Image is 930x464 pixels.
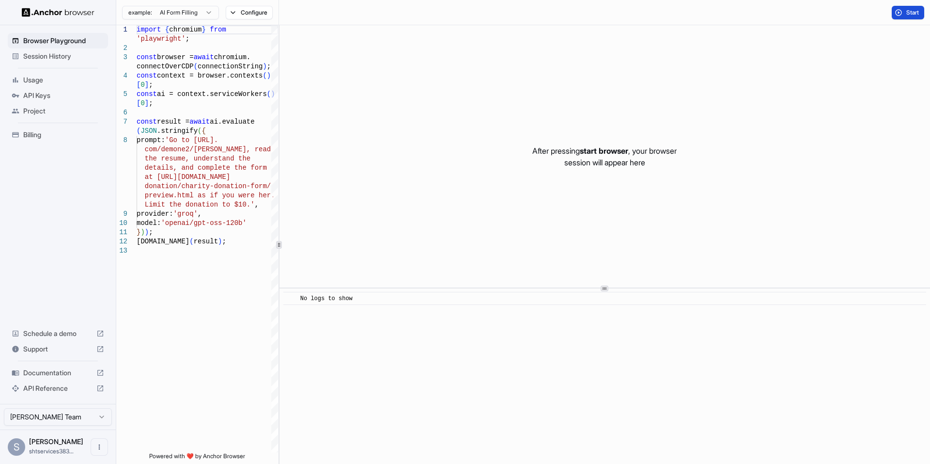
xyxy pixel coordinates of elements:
[580,146,628,156] span: start browser
[149,452,245,464] span: Powered with ❤️ by Anchor Browser
[198,63,263,70] span: connectionString
[198,127,201,135] span: (
[23,329,93,338] span: Schedule a demo
[137,35,186,43] span: 'playwright'
[137,53,157,61] span: const
[218,238,222,245] span: )
[137,81,140,89] span: [
[145,164,267,172] span: details, and complete the form
[8,127,108,143] div: Billing
[145,155,250,162] span: the resume, understand the
[165,26,169,33] span: {
[267,90,271,98] span: (
[116,209,127,219] div: 9
[116,117,127,127] div: 7
[23,384,93,393] span: API Reference
[137,228,140,236] span: }
[255,201,259,208] span: ,
[116,228,127,237] div: 11
[116,90,127,99] div: 5
[189,118,210,126] span: await
[145,145,271,153] span: com/demone2/[PERSON_NAME], read
[161,219,246,227] span: 'openai/gpt-oss-120b'
[137,136,165,144] span: prompt:
[532,145,677,168] p: After pressing , your browser session will appear here
[267,72,271,80] span: )
[198,210,201,218] span: ,
[23,91,104,100] span: API Keys
[137,238,189,245] span: [DOMAIN_NAME]
[137,26,161,33] span: import
[137,63,194,70] span: connectOverCDP
[23,51,104,61] span: Session History
[186,35,189,43] span: ;
[23,36,104,46] span: Browser Playground
[300,295,353,302] span: No logs to show
[116,25,127,34] div: 1
[157,127,198,135] span: .stringify
[165,136,218,144] span: 'Go to [URL].
[116,219,127,228] div: 10
[140,127,157,135] span: JSON
[137,127,140,135] span: (
[288,294,293,304] span: ​
[8,72,108,88] div: Usage
[137,99,140,107] span: [
[8,365,108,381] div: Documentation
[201,127,205,135] span: {
[263,63,266,70] span: )
[116,237,127,246] div: 12
[189,238,193,245] span: (
[116,246,127,256] div: 13
[23,130,104,140] span: Billing
[210,26,226,33] span: from
[23,106,104,116] span: Project
[149,99,153,107] span: ;
[29,437,83,446] span: Shahbaz Manzoor
[8,33,108,48] div: Browser Playground
[116,44,127,53] div: 2
[116,71,127,80] div: 4
[8,381,108,396] div: API Reference
[137,118,157,126] span: const
[128,9,152,16] span: example:
[157,72,263,80] span: context = browser.contexts
[116,53,127,62] div: 3
[145,173,230,181] span: at [URL][DOMAIN_NAME]
[145,99,149,107] span: ]
[149,228,153,236] span: ;
[8,341,108,357] div: Support
[173,210,198,218] span: 'groq'
[226,6,273,19] button: Configure
[906,9,920,16] span: Start
[91,438,108,456] button: Open menu
[157,90,267,98] span: ai = context.serviceWorkers
[145,228,149,236] span: )
[892,6,924,19] button: Start
[222,238,226,245] span: ;
[137,90,157,98] span: const
[137,210,173,218] span: provider:
[169,26,201,33] span: chromium
[145,192,275,199] span: preview.html as if you were her.
[149,81,153,89] span: ;
[116,108,127,117] div: 6
[8,438,25,456] div: S
[145,81,149,89] span: ]
[194,63,198,70] span: (
[8,48,108,64] div: Session History
[116,136,127,145] div: 8
[8,326,108,341] div: Schedule a demo
[140,99,144,107] span: 0
[137,72,157,80] span: const
[210,118,254,126] span: ai.evaluate
[157,118,189,126] span: result =
[140,228,144,236] span: )
[137,219,161,227] span: model:
[263,72,266,80] span: (
[201,26,205,33] span: }
[140,81,144,89] span: 0
[8,88,108,103] div: API Keys
[145,201,255,208] span: Limit the donation to $10.'
[157,53,194,61] span: browser =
